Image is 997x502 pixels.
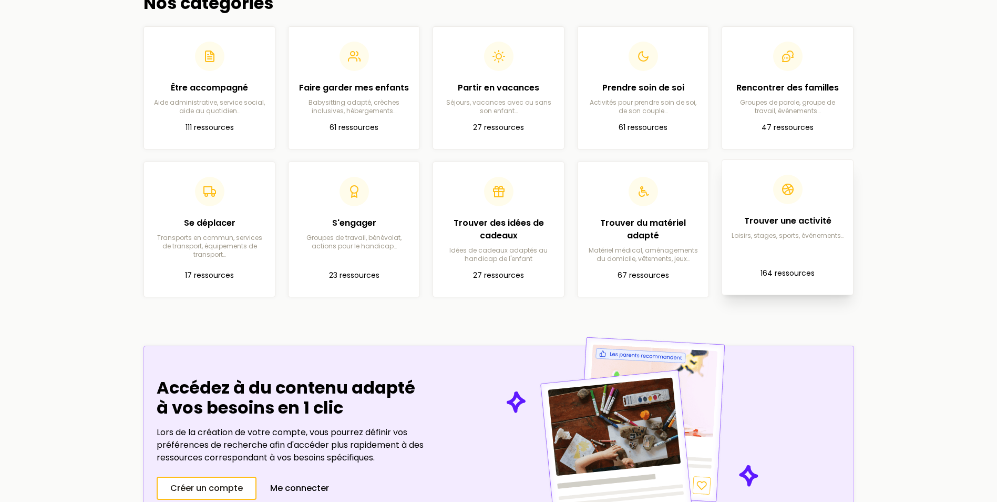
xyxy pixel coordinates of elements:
[157,477,256,500] a: Créer un compte
[297,98,411,115] p: Babysitting adapté, crèches inclusives, hébergements…
[152,217,266,229] h2: Se déplacer
[722,159,854,295] a: Trouver une activitéLoisirs, stages, sports, événements…164 ressources
[577,162,709,297] a: Trouver du matériel adaptéMatériel médical, aménagements du domicile, vêtements, jeux…67 ressources
[170,482,243,495] span: Créer un compte
[586,217,700,242] h2: Trouver du matériel adapté
[441,82,556,94] h2: Partir en vacances
[157,426,426,464] p: Lors de la création de votre compte, vous pourrez définir vos préférences de recherche afin d'acc...
[731,122,845,134] p: 47 ressources
[577,26,709,149] a: Prendre soin de soiActivités pour prendre soin de soi, de son couple…61 ressources
[441,246,556,263] p: Idées de cadeaux adaptés au handicap de l'enfant
[586,269,700,282] p: 67 ressources
[152,122,266,134] p: 111 ressources
[731,215,845,227] h2: Trouver une activité
[152,82,266,94] h2: Être accompagné
[433,162,564,297] a: Trouver des idées de cadeauxIdées de cadeaux adaptés au handicap de l'enfant27 ressources
[143,26,275,149] a: Être accompagnéAide administrative, service social, aide au quotidien…111 ressources
[722,26,854,149] a: Rencontrer des famillesGroupes de parole, groupe de travail, événements…47 ressources
[297,269,411,282] p: 23 ressources
[433,26,564,149] a: Partir en vacancesSéjours, vacances avec ou sans son enfant…27 ressources
[731,98,845,115] p: Groupes de parole, groupe de travail, événements…
[152,234,266,259] p: Transports en commun, services de transport, équipements de transport…
[157,378,426,418] h2: Accédez à du contenu adapté à vos besoins en 1 clic
[731,232,845,240] p: Loisirs, stages, sports, événements…
[441,217,556,242] h2: Trouver des idées de cadeaux
[586,98,700,115] p: Activités pour prendre soin de soi, de son couple…
[297,122,411,134] p: 61 ressources
[441,122,556,134] p: 27 ressources
[297,82,411,94] h2: Faire garder mes enfants
[731,267,845,280] p: 164 ressources
[288,162,420,297] a: S'engagerGroupes de travail, bénévolat, actions pour le handicap…23 ressources
[586,246,700,263] p: Matériel médical, aménagements du domicile, vêtements, jeux…
[731,82,845,94] h2: Rencontrer des familles
[270,482,329,495] span: Me connecter
[586,82,700,94] h2: Prendre soin de soi
[586,122,700,134] p: 61 ressources
[441,269,556,282] p: 27 ressources
[256,477,343,500] a: Me connecter
[441,98,556,115] p: Séjours, vacances avec ou sans son enfant…
[152,98,266,115] p: Aide administrative, service social, aide au quotidien…
[152,269,266,282] p: 17 ressources
[297,217,411,229] h2: S'engager
[288,26,420,149] a: Faire garder mes enfantsBabysitting adapté, crèches inclusives, hébergements…61 ressources
[143,162,275,297] a: Se déplacerTransports en commun, services de transport, équipements de transport…17 ressources
[297,234,411,250] p: Groupes de travail, bénévolat, actions pour le handicap…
